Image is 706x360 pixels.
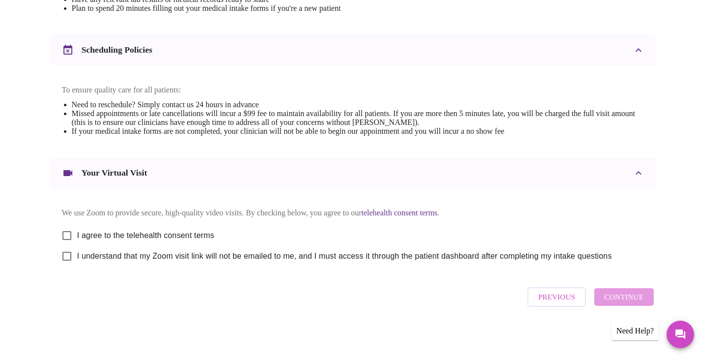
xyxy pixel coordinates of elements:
[50,157,656,189] div: Your Virtual Visit
[82,168,148,178] h3: Your Virtual Visit
[82,45,153,55] h3: Scheduling Policies
[362,209,438,217] a: telehealth consent terms
[77,250,612,262] span: I understand that my Zoom visit link will not be emailed to me, and I must access it through the ...
[72,109,645,127] li: Missed appointments or late cancellations will incur a $99 fee to maintain availability for all p...
[612,322,659,340] div: Need Help?
[667,321,694,348] button: Messages
[50,34,656,66] div: Scheduling Policies
[77,230,215,241] span: I agree to the telehealth consent terms
[62,86,645,94] p: To ensure quality care for all patients:
[72,4,438,13] li: Plan to spend 20 minutes filling out your medical intake forms if you're a new patient
[62,209,645,217] p: We use Zoom to provide secure, high-quality video visits. By checking below, you agree to our .
[72,100,645,109] li: Need to reschedule? Simply contact us 24 hours in advance
[72,127,645,136] li: If your medical intake forms are not completed, your clinician will not be able to begin our appo...
[527,287,586,307] button: Previous
[538,291,575,303] span: Previous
